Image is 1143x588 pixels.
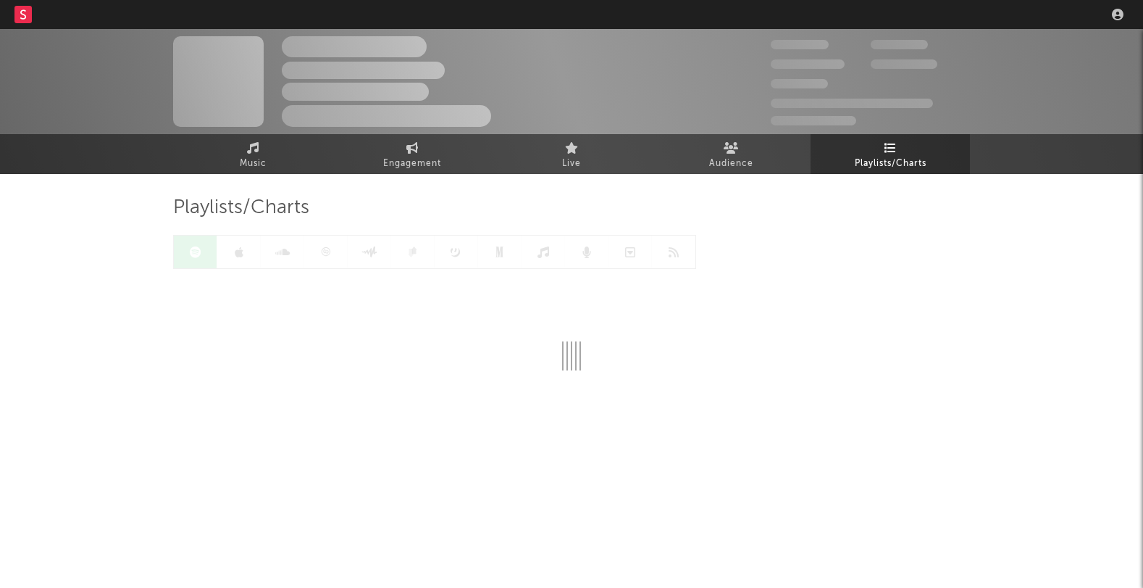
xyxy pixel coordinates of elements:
[771,99,933,108] span: 50,000,000 Monthly Listeners
[651,134,811,174] a: Audience
[562,155,581,173] span: Live
[173,134,332,174] a: Music
[240,155,267,173] span: Music
[383,155,441,173] span: Engagement
[771,59,845,69] span: 50,000,000
[771,79,828,88] span: 100,000
[771,40,829,49] span: 300,000
[771,116,856,125] span: Jump Score: 85.0
[492,134,651,174] a: Live
[709,155,753,173] span: Audience
[173,199,309,217] span: Playlists/Charts
[855,155,926,173] span: Playlists/Charts
[871,40,928,49] span: 100,000
[332,134,492,174] a: Engagement
[811,134,970,174] a: Playlists/Charts
[871,59,937,69] span: 1,000,000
